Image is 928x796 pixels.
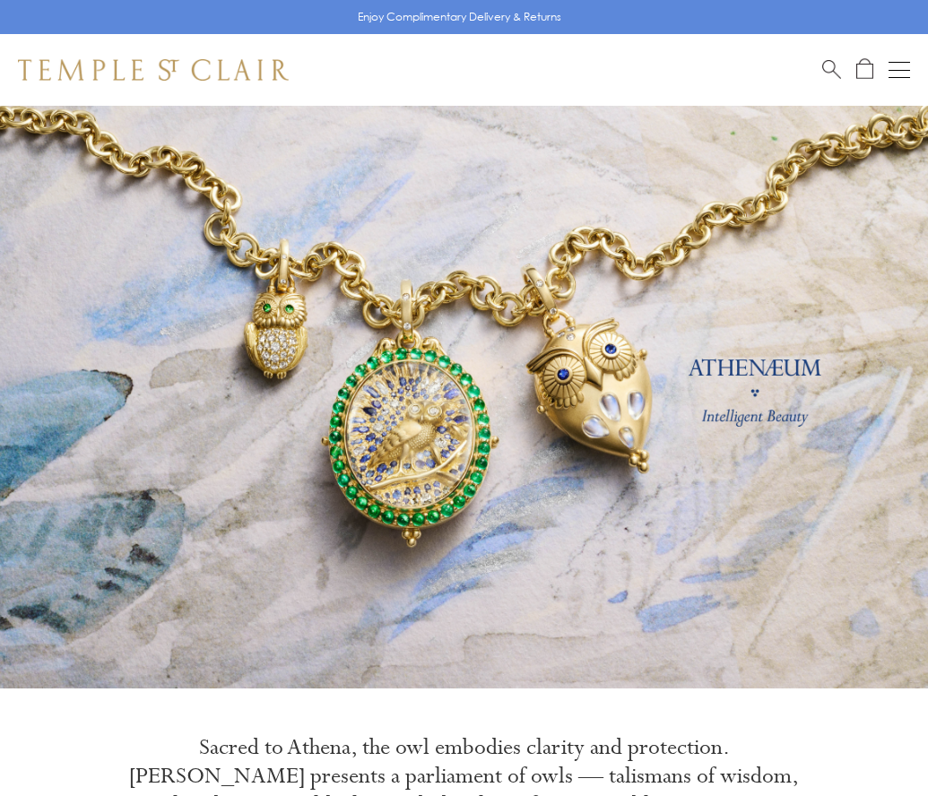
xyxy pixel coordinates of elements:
a: Open Shopping Bag [856,58,873,81]
button: Open navigation [889,59,910,81]
a: Search [822,58,841,81]
img: Temple St. Clair [18,59,289,81]
p: Enjoy Complimentary Delivery & Returns [358,8,561,26]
